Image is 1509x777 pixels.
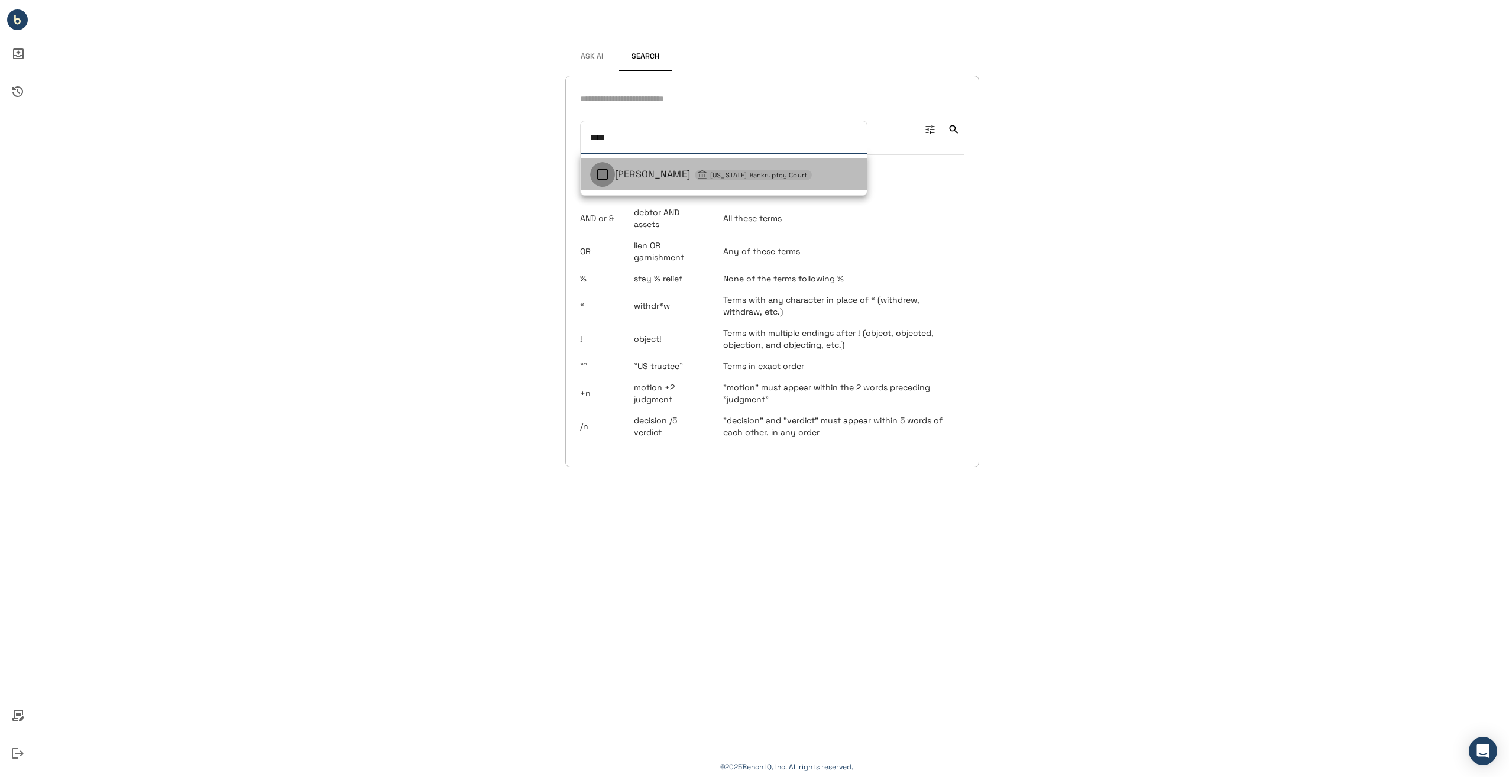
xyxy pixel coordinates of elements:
td: "" [580,355,624,377]
button: Search [619,43,672,71]
td: object! [624,322,714,355]
td: debtor AND assets [624,202,714,235]
td: withdr*w [624,289,714,322]
td: stay % relief [624,268,714,289]
td: ! [580,322,624,355]
td: Terms with any character in place of * (withdrew, withdraw, etc.) [714,289,964,322]
td: "US trustee" [624,355,714,377]
td: /n [580,410,624,443]
td: All these terms [714,202,964,235]
td: AND or & [580,202,624,235]
td: motion +2 judgment [624,377,714,410]
div: Open Intercom Messenger [1469,737,1497,765]
td: "decision" and "verdict" must appear within 5 words of each other, in any order [714,410,964,443]
td: Terms in exact order [714,355,964,377]
td: % [580,268,624,289]
td: +n [580,377,624,410]
button: Search [943,119,964,140]
td: Any of these terms [714,235,964,268]
button: Advanced Search [919,119,941,140]
td: lien OR garnishment [624,235,714,268]
span: [US_STATE] Bankruptcy Court [705,170,812,180]
td: "motion" must appear within the 2 words preceding "judgment" [714,377,964,410]
td: Terms with multiple endings after ! (object, objected, objection, and objecting, etc.) [714,322,964,355]
td: None of the terms following % [714,268,964,289]
td: OR [580,235,624,268]
td: decision /5 verdict [624,410,714,443]
span: Jerrold N Poslusny Jr, New Jersey Bankruptcy Court [615,168,812,180]
span: Ask AI [581,52,603,61]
